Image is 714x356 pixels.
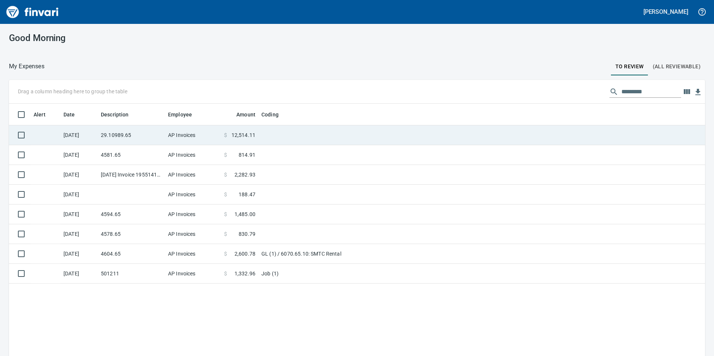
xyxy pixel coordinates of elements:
[101,110,139,119] span: Description
[60,244,98,264] td: [DATE]
[4,3,60,21] img: Finvari
[18,88,127,95] p: Drag a column heading here to group the table
[165,165,221,185] td: AP Invoices
[224,210,227,218] span: $
[261,110,288,119] span: Coding
[227,110,255,119] span: Amount
[653,62,701,71] span: (All Reviewable)
[615,62,644,71] span: To Review
[98,244,165,264] td: 4604.65
[239,151,255,159] span: 814.91
[60,264,98,284] td: [DATE]
[224,191,227,198] span: $
[165,145,221,165] td: AP Invoices
[165,185,221,204] td: AP Invoices
[98,204,165,224] td: 4594.65
[235,210,255,218] span: 1,485.00
[165,244,221,264] td: AP Invoices
[9,62,44,71] p: My Expenses
[224,171,227,178] span: $
[101,110,129,119] span: Description
[63,110,85,119] span: Date
[9,62,44,71] nav: breadcrumb
[232,131,255,139] span: 12,514.11
[681,86,692,97] button: Choose columns to display
[258,244,445,264] td: GL (1) / 6070.65.10: SMTC Rental
[235,171,255,178] span: 2,282.93
[235,270,255,277] span: 1,332.96
[165,264,221,284] td: AP Invoices
[60,125,98,145] td: [DATE]
[224,250,227,257] span: $
[98,125,165,145] td: 29.10989.65
[258,264,445,284] td: Job (1)
[224,151,227,159] span: $
[98,145,165,165] td: 4581.65
[261,110,279,119] span: Coding
[34,110,46,119] span: Alert
[224,270,227,277] span: $
[60,204,98,224] td: [DATE]
[224,230,227,238] span: $
[60,165,98,185] td: [DATE]
[692,87,704,98] button: Download Table
[239,230,255,238] span: 830.79
[642,6,690,18] button: [PERSON_NAME]
[98,165,165,185] td: [DATE] Invoice 195514110 from Uline Inc (1-24846)
[34,110,55,119] span: Alert
[60,224,98,244] td: [DATE]
[168,110,192,119] span: Employee
[235,250,255,257] span: 2,600.78
[165,125,221,145] td: AP Invoices
[643,8,688,16] h5: [PERSON_NAME]
[98,264,165,284] td: 501211
[98,224,165,244] td: 4578.65
[165,224,221,244] td: AP Invoices
[168,110,202,119] span: Employee
[165,204,221,224] td: AP Invoices
[63,110,75,119] span: Date
[60,185,98,204] td: [DATE]
[9,33,229,43] h3: Good Morning
[60,145,98,165] td: [DATE]
[239,191,255,198] span: 188.47
[224,131,227,139] span: $
[236,110,255,119] span: Amount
